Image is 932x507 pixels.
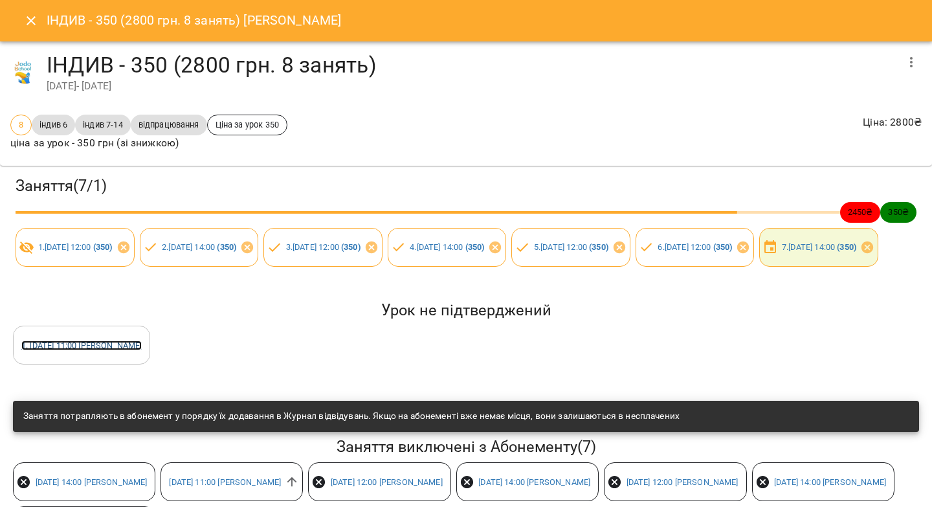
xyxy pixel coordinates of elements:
a: [DATE] 14:00 [PERSON_NAME] [36,477,148,487]
a: [DATE] 12:00 [PERSON_NAME] [331,477,443,487]
h6: ІНДИВ - 350 (2800 грн. 8 занять) [PERSON_NAME] [47,10,342,30]
a: 5.[DATE] 12:00 (350) [534,242,608,252]
b: ( 350 ) [837,242,856,252]
h3: Заняття ( 7 / 1 ) [16,176,916,196]
div: 5.[DATE] 12:00 (350) [511,228,630,267]
b: ( 350 ) [589,242,608,252]
a: 1. [DATE] 11:00 [PERSON_NAME] [21,341,142,350]
div: 1.[DATE] 12:00 (350) [16,228,135,267]
p: ціна за урок - 350 грн (зі знижкою) [10,135,287,151]
span: 2450 ₴ [840,206,881,218]
a: 4.[DATE] 14:00 (350) [410,242,484,252]
div: 6.[DATE] 12:00 (350) [636,228,755,267]
b: ( 350 ) [465,242,485,252]
div: 2.[DATE] 14:00 (350) [140,228,259,267]
span: відпрацювання [131,118,207,131]
a: 7.[DATE] 14:00 (350) [782,242,856,252]
img: 38072b7c2e4bcea27148e267c0c485b2.jpg [10,60,36,85]
a: 3.[DATE] 12:00 (350) [286,242,361,252]
h5: Заняття виключені з Абонементу ( 7 ) [13,437,919,457]
a: [DATE] 12:00 [PERSON_NAME] [627,477,738,487]
div: 7.[DATE] 14:00 (350) [759,228,878,267]
div: Заняття потрапляють в абонемент у порядку їх додавання в Журнал відвідувань. Якщо на абонементі в... [23,405,680,428]
b: ( 350 ) [217,242,236,252]
span: індив 7-14 [75,118,130,131]
a: 1.[DATE] 12:00 (350) [38,242,113,252]
a: [DATE] 14:00 [PERSON_NAME] [774,477,886,487]
p: Ціна : 2800 ₴ [863,115,922,130]
button: Close [16,5,47,36]
b: ( 350 ) [93,242,113,252]
b: ( 350 ) [341,242,361,252]
a: [DATE] 11:00 [PERSON_NAME] [169,477,281,487]
span: індив 6 [32,118,75,131]
div: 3.[DATE] 12:00 (350) [263,228,383,267]
div: 4.[DATE] 14:00 (350) [388,228,507,267]
a: [DATE] 14:00 [PERSON_NAME] [478,477,590,487]
h5: Урок не підтверджений [13,300,919,321]
a: 2.[DATE] 14:00 (350) [162,242,236,252]
span: Ціна за урок 350 [208,118,287,131]
span: 8 [11,118,31,131]
div: [DATE] 11:00 [PERSON_NAME] [161,462,303,501]
a: 6.[DATE] 12:00 (350) [658,242,732,252]
span: 350 ₴ [880,206,916,218]
b: ( 350 ) [713,242,733,252]
div: [DATE] - [DATE] [47,78,896,94]
h4: ІНДИВ - 350 (2800 грн. 8 занять) [47,52,896,78]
